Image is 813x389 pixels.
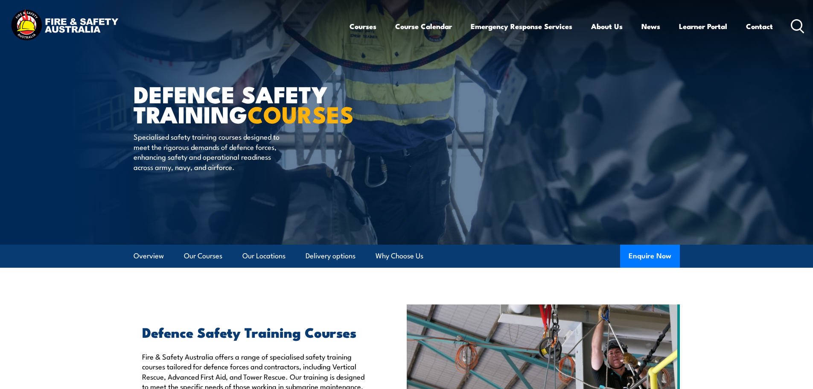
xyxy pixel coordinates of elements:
a: Contact [746,15,773,38]
a: Why Choose Us [376,245,423,267]
h2: Defence Safety Training Courses [142,326,367,338]
a: Emergency Response Services [471,15,572,38]
button: Enquire Now [620,245,680,268]
p: Specialised safety training courses designed to meet the rigorous demands of defence forces, enha... [134,132,289,172]
a: Our Locations [242,245,286,267]
a: Courses [350,15,376,38]
h1: DEFENCE SAFETY TRAINING [134,84,344,123]
a: Our Courses [184,245,222,267]
a: Delivery options [306,245,356,267]
a: About Us [591,15,623,38]
strong: COURSES [248,96,354,131]
a: Course Calendar [395,15,452,38]
a: News [641,15,660,38]
a: Overview [134,245,164,267]
a: Learner Portal [679,15,727,38]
